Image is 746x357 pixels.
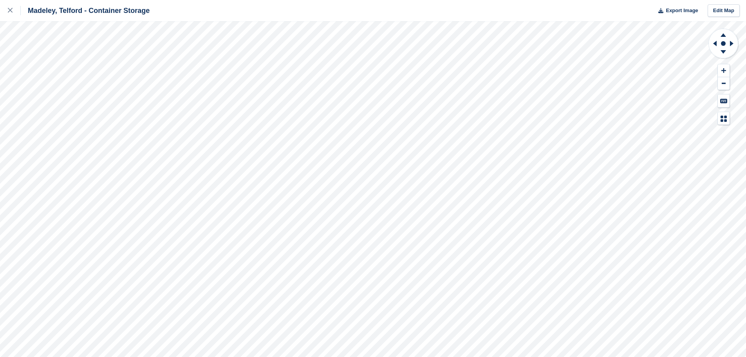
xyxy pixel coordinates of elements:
button: Zoom In [718,64,730,77]
div: Madeley, Telford - Container Storage [21,6,150,15]
button: Zoom Out [718,77,730,90]
button: Keyboard Shortcuts [718,94,730,107]
button: Export Image [654,4,698,17]
button: Map Legend [718,112,730,125]
a: Edit Map [708,4,740,17]
span: Export Image [666,7,698,14]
